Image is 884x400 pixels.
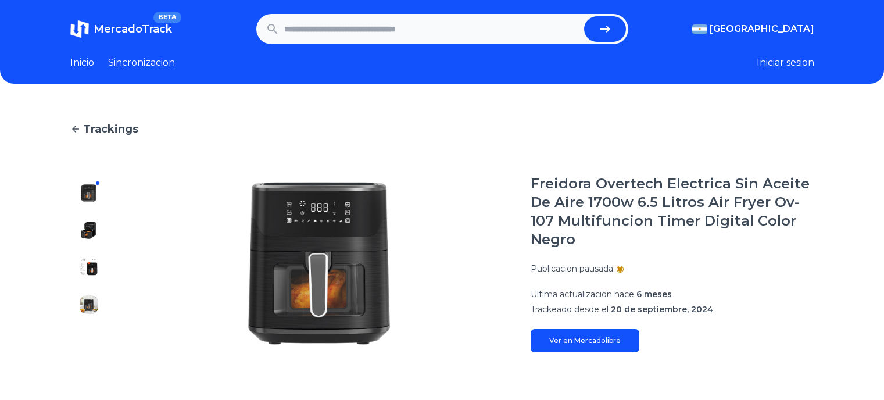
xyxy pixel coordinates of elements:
[692,22,814,36] button: [GEOGRAPHIC_DATA]
[94,23,172,35] span: MercadoTrack
[153,12,181,23] span: BETA
[80,184,98,202] img: Freidora Overtech Electrica Sin Aceite De Aire 1700w 6.5 Litros Air Fryer Ov-107 Multifuncion Tim...
[70,20,172,38] a: MercadoTrackBETA
[531,289,634,299] span: Ultima actualizacion hace
[80,295,98,314] img: Freidora Overtech Electrica Sin Aceite De Aire 1700w 6.5 Litros Air Fryer Ov-107 Multifuncion Tim...
[531,304,609,315] span: Trackeado desde el
[80,221,98,240] img: Freidora Overtech Electrica Sin Aceite De Aire 1700w 6.5 Litros Air Fryer Ov-107 Multifuncion Tim...
[80,258,98,277] img: Freidora Overtech Electrica Sin Aceite De Aire 1700w 6.5 Litros Air Fryer Ov-107 Multifuncion Tim...
[70,121,814,137] a: Trackings
[131,174,507,352] img: Freidora Overtech Electrica Sin Aceite De Aire 1700w 6.5 Litros Air Fryer Ov-107 Multifuncion Tim...
[531,174,814,249] h1: Freidora Overtech Electrica Sin Aceite De Aire 1700w 6.5 Litros Air Fryer Ov-107 Multifuncion Tim...
[83,121,138,137] span: Trackings
[531,329,639,352] a: Ver en Mercadolibre
[70,56,94,70] a: Inicio
[636,289,672,299] span: 6 meses
[710,22,814,36] span: [GEOGRAPHIC_DATA]
[531,263,613,274] p: Publicacion pausada
[757,56,814,70] button: Iniciar sesion
[108,56,175,70] a: Sincronizacion
[692,24,707,34] img: Argentina
[611,304,713,315] span: 20 de septiembre, 2024
[70,20,89,38] img: MercadoTrack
